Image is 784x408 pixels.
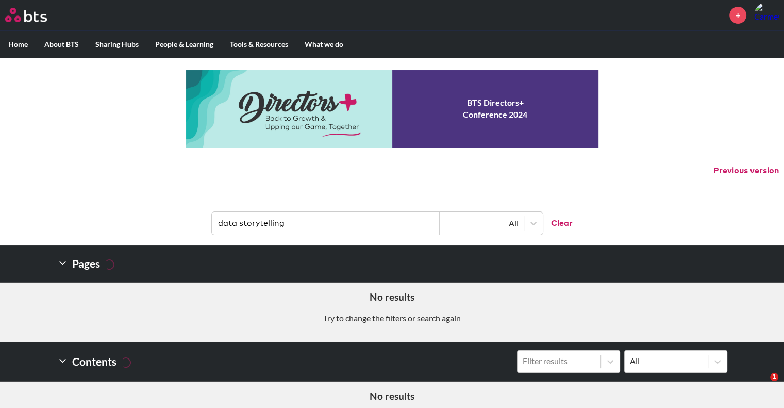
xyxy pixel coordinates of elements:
[8,389,776,403] h5: No results
[445,218,519,229] div: All
[222,31,296,58] label: Tools & Resources
[754,3,779,27] img: Carmen Low
[543,212,573,235] button: Clear
[5,8,66,22] a: Go home
[296,31,352,58] label: What we do
[8,290,776,304] h5: No results
[713,165,779,176] button: Previous version
[87,31,147,58] label: Sharing Hubs
[147,31,222,58] label: People & Learning
[630,355,703,367] div: All
[754,3,779,27] a: Profile
[770,373,778,381] span: 1
[186,70,598,148] a: Conference 2024
[8,313,776,324] p: Try to change the filters or search again
[57,350,131,373] h2: Contents
[729,7,746,24] a: +
[57,253,114,274] h2: Pages
[5,8,47,22] img: BTS Logo
[523,355,595,367] div: Filter results
[749,373,774,398] iframe: Intercom live chat
[212,212,440,235] input: Find contents, pages and demos...
[36,31,87,58] label: About BTS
